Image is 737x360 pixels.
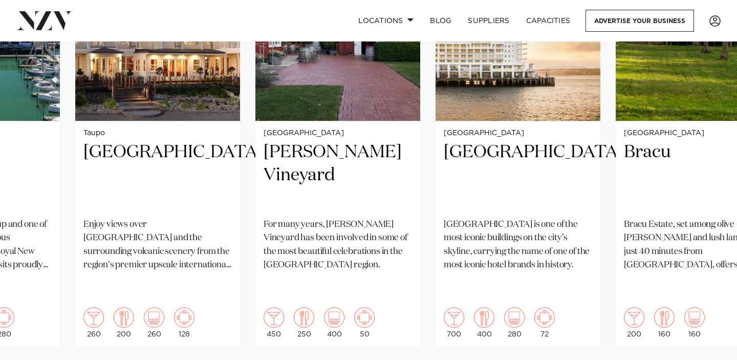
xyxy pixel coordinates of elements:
img: dining.png [474,307,494,328]
small: [GEOGRAPHIC_DATA] [264,130,412,137]
div: 400 [324,307,344,338]
small: [GEOGRAPHIC_DATA] [444,130,592,137]
img: dining.png [294,307,314,328]
div: 400 [474,307,494,338]
div: 280 [504,307,525,338]
div: 128 [174,307,194,338]
div: 160 [654,307,675,338]
div: 72 [534,307,555,338]
img: cocktail.png [444,307,464,328]
img: dining.png [114,307,134,328]
img: theatre.png [144,307,164,328]
div: 200 [114,307,134,338]
img: meeting.png [354,307,375,328]
img: cocktail.png [264,307,284,328]
div: 700 [444,307,464,338]
div: 260 [144,307,164,338]
img: meeting.png [534,307,555,328]
p: [GEOGRAPHIC_DATA] is one of the most iconic buildings on the city’s skyline, carrying the name of... [444,218,592,272]
img: theatre.png [684,307,705,328]
a: Capacities [518,10,579,32]
img: meeting.png [174,307,194,328]
h2: [GEOGRAPHIC_DATA] [83,141,232,210]
img: theatre.png [324,307,344,328]
div: 250 [294,307,314,338]
img: nzv-logo.png [16,11,72,30]
div: 50 [354,307,375,338]
div: 200 [624,307,644,338]
h2: [PERSON_NAME] Vineyard [264,141,412,210]
a: BLOG [422,10,460,32]
img: cocktail.png [624,307,644,328]
img: dining.png [654,307,675,328]
img: theatre.png [504,307,525,328]
small: Taupo [83,130,232,137]
a: Advertise your business [586,10,694,32]
div: 160 [684,307,705,338]
img: cocktail.png [83,307,104,328]
a: SUPPLIERS [460,10,517,32]
div: 260 [83,307,104,338]
h2: [GEOGRAPHIC_DATA] [444,141,592,210]
div: 450 [264,307,284,338]
p: For many years, [PERSON_NAME] Vineyard has been involved in some of the most beautiful celebratio... [264,218,412,272]
a: Locations [350,10,422,32]
p: Enjoy views over [GEOGRAPHIC_DATA] and the surrounding volcanic scenery from the region's premier... [83,218,232,272]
